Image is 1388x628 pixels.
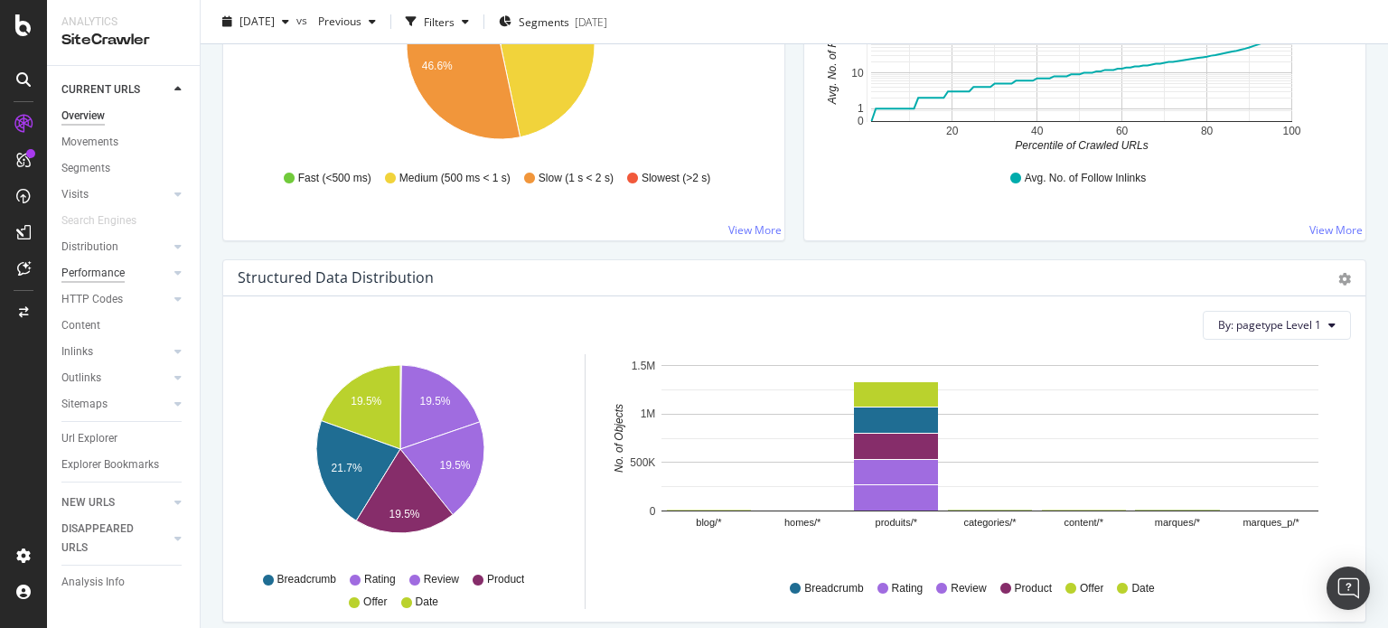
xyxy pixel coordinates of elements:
[1309,222,1363,238] a: View More
[951,581,986,596] span: Review
[804,581,863,596] span: Breadcrumb
[61,316,100,335] div: Content
[61,493,169,512] a: NEW URLS
[277,572,336,587] span: Breadcrumb
[61,395,108,414] div: Sitemaps
[298,171,371,186] span: Fast (<500 ms)
[641,408,656,420] text: 1M
[1282,125,1300,137] text: 100
[61,133,118,152] div: Movements
[363,595,387,610] span: Offer
[242,354,558,564] svg: A chart.
[61,264,169,283] a: Performance
[61,369,169,388] a: Outlinks
[61,290,169,309] a: HTTP Codes
[61,520,153,558] div: DISAPPEARED URLS
[61,290,123,309] div: HTTP Codes
[61,185,169,204] a: Visits
[416,595,438,610] span: Date
[575,14,607,29] div: [DATE]
[858,115,864,127] text: 0
[61,159,110,178] div: Segments
[1015,581,1052,596] span: Product
[858,102,864,115] text: 1
[61,342,93,361] div: Inlinks
[61,369,101,388] div: Outlinks
[696,517,722,528] text: blog/*
[61,573,187,592] a: Analysis Info
[351,395,381,408] text: 19.5%
[1025,171,1147,186] span: Avg. No. of Follow Inlinks
[1155,517,1201,528] text: marques/*
[1131,581,1154,596] span: Date
[239,14,275,29] span: 2025 Oct. 7th
[424,14,455,29] div: Filters
[61,80,169,99] a: CURRENT URLS
[399,7,476,36] button: Filters
[607,354,1337,564] svg: A chart.
[61,520,169,558] a: DISAPPEARED URLS
[61,395,169,414] a: Sitemaps
[364,572,396,587] span: Rating
[215,7,296,36] button: [DATE]
[424,572,459,587] span: Review
[61,264,125,283] div: Performance
[1243,517,1299,528] text: marques_p/*
[1015,139,1148,152] text: Percentile of Crawled URLs
[876,517,918,528] text: produits/*
[399,171,511,186] span: Medium (500 ms < 1 s)
[851,67,864,80] text: 10
[61,455,187,474] a: Explorer Bookmarks
[892,581,924,596] span: Rating
[61,493,115,512] div: NEW URLS
[650,505,656,518] text: 0
[296,12,311,27] span: vs
[963,517,1017,528] text: categories/*
[238,268,434,286] div: Structured Data Distribution
[1116,125,1129,137] text: 60
[61,342,169,361] a: Inlinks
[61,80,140,99] div: CURRENT URLS
[61,238,118,257] div: Distribution
[311,7,383,36] button: Previous
[630,456,655,469] text: 500K
[61,316,187,335] a: Content
[492,7,614,36] button: Segments[DATE]
[61,133,187,152] a: Movements
[1064,517,1104,528] text: content/*
[61,107,187,126] a: Overview
[552,32,583,44] text: 46.7%
[784,517,821,528] text: homes/*
[1203,311,1351,340] button: By: pagetype Level 1
[439,459,470,472] text: 19.5%
[61,14,185,30] div: Analytics
[61,429,187,448] a: Url Explorer
[946,125,959,137] text: 20
[61,238,169,257] a: Distribution
[61,455,159,474] div: Explorer Bookmarks
[61,211,155,230] a: Search Engines
[61,429,117,448] div: Url Explorer
[419,395,450,408] text: 19.5%
[1031,125,1044,137] text: 40
[332,462,362,474] text: 21.7%
[632,360,656,372] text: 1.5M
[1218,317,1321,333] span: By: pagetype Level 1
[61,573,125,592] div: Analysis Info
[1201,125,1214,137] text: 80
[1338,273,1351,286] div: gear
[61,159,187,178] a: Segments
[1080,581,1103,596] span: Offer
[61,211,136,230] div: Search Engines
[1327,567,1370,610] div: Open Intercom Messenger
[311,14,361,29] span: Previous
[61,30,185,51] div: SiteCrawler
[613,404,625,473] text: No. of Objects
[61,185,89,204] div: Visits
[539,171,614,186] span: Slow (1 s < 2 s)
[61,107,105,126] div: Overview
[642,171,710,186] span: Slowest (>2 s)
[728,222,782,238] a: View More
